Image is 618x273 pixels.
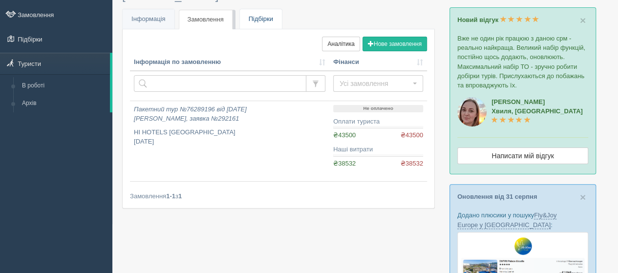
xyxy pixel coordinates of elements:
[18,77,110,95] a: В роботі
[457,210,588,229] p: Додано плюсики у пошуку :
[134,58,325,67] a: Інформація по замовленню
[362,37,427,51] button: Нове замовлення
[333,58,423,67] a: Фінанси
[580,191,586,203] span: ×
[457,211,556,229] a: Fly&Joy Europe у [GEOGRAPHIC_DATA]
[401,131,423,140] span: ₴43500
[134,75,306,92] input: Пошук за номером замовлення, ПІБ або паспортом туриста
[123,9,174,29] a: Інформація
[333,131,356,139] span: ₴43500
[333,117,423,126] div: Оплати туриста
[333,75,423,92] button: Усі замовлення
[178,192,182,200] b: 1
[580,192,586,202] button: Close
[134,105,247,122] i: Пакетний тур №76289196 від [DATE] [PERSON_NAME], заявка №292161
[457,193,537,200] a: Оновлення від 31 серпня
[340,79,410,88] span: Усі замовлення
[322,37,360,51] a: Аналітика
[134,128,325,146] p: HI HOTELS [GEOGRAPHIC_DATA] [DATE]
[457,147,588,164] a: Написати мій відгук
[333,160,356,167] span: ₴38532
[491,98,583,124] a: [PERSON_NAME]Хвиля, [GEOGRAPHIC_DATA]
[166,192,175,200] b: 1-1
[18,95,110,112] a: Архів
[580,15,586,25] button: Close
[457,34,588,90] p: Вже не один рік працюю з даною срм - реально найкраща. Великий набір функцій, постійно щось додаю...
[240,9,282,29] a: Підбірки
[333,145,423,154] div: Наші витрати
[580,15,586,26] span: ×
[333,105,423,112] p: Не оплачено
[401,159,423,168] span: ₴38532
[130,191,427,201] div: Замовлення з
[179,10,233,30] a: Замовлення
[130,101,329,181] a: Пакетний тур №76289196 від [DATE][PERSON_NAME], заявка №292161 HI HOTELS [GEOGRAPHIC_DATA][DATE]
[457,16,539,23] a: Новий відгук
[131,15,166,22] span: Інформація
